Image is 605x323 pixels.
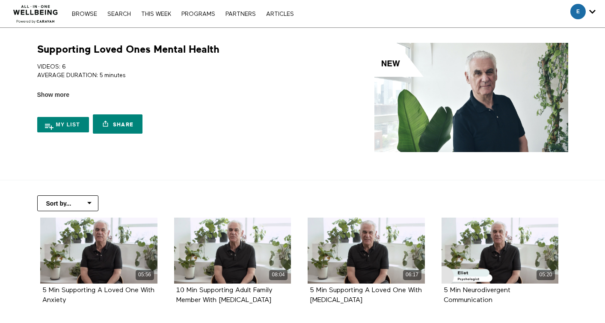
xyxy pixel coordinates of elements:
span: Show more [37,90,69,99]
h1: Supporting Loved Ones Mental Health [37,43,219,56]
a: PROGRAMS [177,11,219,17]
a: PARTNERS [221,11,260,17]
a: THIS WEEK [137,11,175,17]
a: Browse [68,11,101,17]
p: VIDEOS: 6 AVERAGE DURATION: 5 minutes [37,63,300,80]
a: 5 Min Neurodivergent Communication [444,287,510,303]
div: 08:04 [269,270,288,280]
img: Supporting Loved Ones Mental Health [374,43,568,152]
a: 5 Min Supporting A Loved One With Anxiety 05:56 [40,218,157,284]
a: Share [93,114,142,134]
button: My list [37,117,89,132]
a: 10 Min Supporting Adult Family Member With [MEDICAL_DATA] [176,287,273,303]
div: 05:56 [136,270,154,280]
a: Search [103,11,135,17]
a: 5 Min Supporting A Loved One With [MEDICAL_DATA] [310,287,422,303]
strong: 5 Min Supporting A Loved One With Depression [310,287,422,304]
a: 5 Min Supporting A Loved One With Anxiety [42,287,154,303]
a: ARTICLES [262,11,298,17]
a: 5 Min Neurodivergent Communication 05:20 [442,218,559,284]
div: 05:20 [537,270,555,280]
a: 10 Min Supporting Adult Family Member With ADHD 08:04 [174,218,291,284]
nav: Primary [68,9,298,18]
strong: 10 Min Supporting Adult Family Member With ADHD [176,287,273,304]
div: 06:17 [403,270,421,280]
a: 5 Min Supporting A Loved One With Depression 06:17 [308,218,425,284]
